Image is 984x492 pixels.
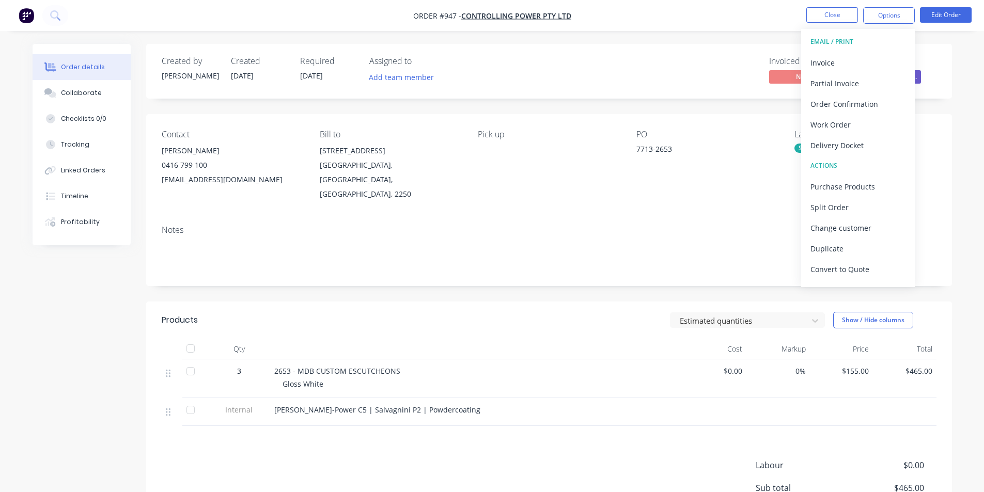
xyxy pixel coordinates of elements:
[769,70,831,83] span: No
[478,130,619,139] div: Pick up
[61,166,105,175] div: Linked Orders
[810,282,905,297] div: Archive
[810,241,905,256] div: Duplicate
[162,144,303,187] div: [PERSON_NAME]0416 799 100[EMAIL_ADDRESS][DOMAIN_NAME]
[320,144,461,158] div: [STREET_ADDRESS]
[33,80,131,106] button: Collaborate
[636,130,778,139] div: PO
[806,7,858,23] button: Close
[751,366,806,376] span: 0%
[794,144,840,153] div: Switchboard
[237,366,241,376] span: 3
[847,459,924,471] span: $0.00
[33,209,131,235] button: Profitability
[810,262,905,277] div: Convert to Quote
[274,366,400,376] span: 2653 - MDB CUSTOM ESCUTCHEONS
[810,55,905,70] div: Invoice
[162,172,303,187] div: [EMAIL_ADDRESS][DOMAIN_NAME]
[33,157,131,183] button: Linked Orders
[61,192,88,201] div: Timeline
[320,130,461,139] div: Bill to
[231,71,254,81] span: [DATE]
[61,88,102,98] div: Collaborate
[33,132,131,157] button: Tracking
[283,379,323,389] span: Gloss White
[61,62,105,72] div: Order details
[61,217,100,227] div: Profitability
[162,314,198,326] div: Products
[369,56,473,66] div: Assigned to
[162,225,936,235] div: Notes
[61,140,89,149] div: Tracking
[810,76,905,91] div: Partial Invoice
[873,339,936,359] div: Total
[810,138,905,153] div: Delivery Docket
[231,56,288,66] div: Created
[810,35,905,49] div: EMAIL / PRINT
[19,8,34,23] img: Factory
[320,158,461,201] div: [GEOGRAPHIC_DATA], [GEOGRAPHIC_DATA], [GEOGRAPHIC_DATA], 2250
[810,339,873,359] div: Price
[810,179,905,194] div: Purchase Products
[810,220,905,235] div: Change customer
[810,159,905,172] div: ACTIONS
[212,404,266,415] span: Internal
[208,339,270,359] div: Qty
[300,56,357,66] div: Required
[833,312,913,328] button: Show / Hide columns
[162,56,218,66] div: Created by
[877,366,932,376] span: $465.00
[683,339,747,359] div: Cost
[300,71,323,81] span: [DATE]
[162,158,303,172] div: 0416 799 100
[814,366,869,376] span: $155.00
[61,114,106,123] div: Checklists 0/0
[162,130,303,139] div: Contact
[162,144,303,158] div: [PERSON_NAME]
[794,130,936,139] div: Labels
[320,144,461,201] div: [STREET_ADDRESS][GEOGRAPHIC_DATA], [GEOGRAPHIC_DATA], [GEOGRAPHIC_DATA], 2250
[688,366,743,376] span: $0.00
[413,11,461,21] span: Order #947 -
[636,144,766,158] div: 7713-2653
[746,339,810,359] div: Markup
[461,11,571,21] a: Controlling Power Pty Ltd
[33,106,131,132] button: Checklists 0/0
[769,56,847,66] div: Invoiced
[369,70,440,84] button: Add team member
[920,7,972,23] button: Edit Order
[33,183,131,209] button: Timeline
[810,97,905,112] div: Order Confirmation
[162,70,218,81] div: [PERSON_NAME]
[756,459,848,471] span: Labour
[274,405,480,415] span: [PERSON_NAME]-Power C5 | Salvagnini P2 | Powdercoating
[363,70,439,84] button: Add team member
[33,54,131,80] button: Order details
[810,117,905,132] div: Work Order
[810,200,905,215] div: Split Order
[863,7,915,24] button: Options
